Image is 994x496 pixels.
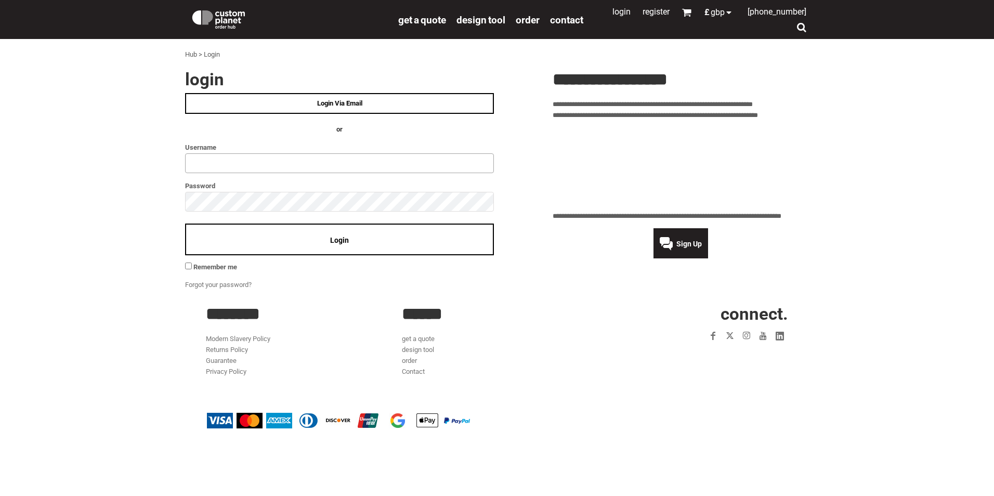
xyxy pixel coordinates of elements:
a: Modern Slavery Policy [206,335,270,343]
a: Contact [550,14,583,25]
span: Remember me [193,263,237,271]
span: get a quote [398,14,446,26]
a: Returns Policy [206,346,248,354]
iframe: Customer reviews powered by Trustpilot [553,127,809,205]
span: Contact [550,14,583,26]
a: get a quote [402,335,435,343]
span: GBP [711,8,725,17]
span: £ [704,8,711,17]
div: Login [204,49,220,60]
div: > [199,49,202,60]
a: Privacy Policy [206,368,246,375]
span: [PHONE_NUMBER] [748,7,806,17]
a: design tool [456,14,505,25]
img: Google Pay [385,413,411,428]
img: Discover [325,413,351,428]
a: Guarantee [206,357,237,364]
img: Mastercard [237,413,263,428]
a: Hub [185,50,197,58]
iframe: Customer reviews powered by Trustpilot [645,350,788,363]
img: American Express [266,413,292,428]
input: Remember me [185,263,192,269]
a: Login Via Email [185,93,494,114]
img: Visa [207,413,233,428]
span: order [516,14,540,26]
h2: CONNECT. [598,305,788,322]
span: Sign Up [676,240,702,248]
a: Forgot your password? [185,281,252,289]
img: Custom Planet [190,8,247,29]
a: get a quote [398,14,446,25]
a: order [402,357,417,364]
a: Custom Planet [185,3,393,34]
h4: OR [185,124,494,135]
h2: Login [185,71,494,88]
img: China UnionPay [355,413,381,428]
label: Username [185,141,494,153]
a: design tool [402,346,434,354]
a: order [516,14,540,25]
a: Contact [402,368,425,375]
img: Diners Club [296,413,322,428]
a: Register [643,7,670,17]
img: PayPal [444,417,470,424]
img: Apple Pay [414,413,440,428]
span: Login [330,236,349,244]
span: design tool [456,14,505,26]
span: Login Via Email [317,99,362,107]
a: Login [612,7,631,17]
label: Password [185,180,494,192]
